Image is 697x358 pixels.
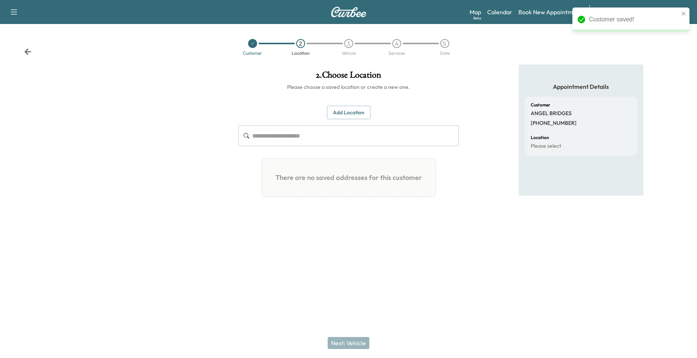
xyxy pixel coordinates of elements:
button: Add Location [327,106,370,120]
a: Calendar [487,7,512,16]
div: 5 [440,39,449,48]
img: Curbee Logo [331,7,367,17]
div: Customer saved! [589,15,679,24]
p: Please select [531,143,561,150]
div: Vehicle [342,51,356,55]
div: Date [440,51,450,55]
a: Book New Appointment [518,7,582,16]
h5: Appointment Details [525,82,637,91]
div: Customer [243,51,262,55]
h6: Location [531,135,549,140]
div: 2 [296,39,305,48]
div: Back [24,48,32,55]
p: [PHONE_NUMBER] [531,120,577,127]
div: 3 [344,39,353,48]
div: Services [388,51,405,55]
div: Location [292,51,310,55]
div: Beta [473,15,481,21]
h1: There are no saved addresses for this customer [268,165,429,190]
a: MapBeta [470,7,481,16]
button: close [681,10,686,16]
p: ANGEL BRIDGES [531,110,572,117]
h6: Customer [531,103,550,107]
h6: Please choose a saved location or create a new one. [238,83,459,91]
div: 4 [392,39,401,48]
h1: 2 . Choose Location [238,70,459,83]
